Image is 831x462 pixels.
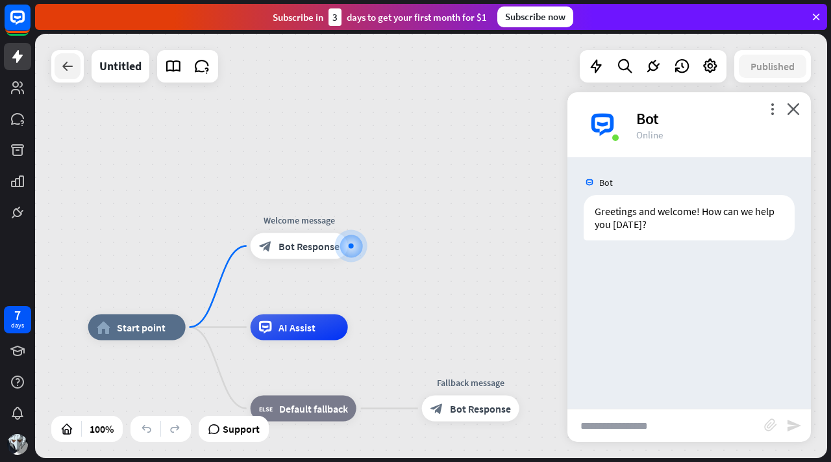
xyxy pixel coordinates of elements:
[4,306,31,333] a: 7 days
[787,103,800,115] i: close
[786,418,802,433] i: send
[739,55,806,78] button: Published
[99,50,142,83] div: Untitled
[279,402,348,415] span: Default fallback
[599,177,613,188] span: Bot
[329,8,341,26] div: 3
[764,418,777,431] i: block_attachment
[279,321,316,334] span: AI Assist
[223,418,260,439] span: Support
[117,321,166,334] span: Start point
[430,402,443,415] i: block_bot_response
[11,321,24,330] div: days
[636,109,795,129] div: Bot
[241,214,358,227] div: Welcome message
[584,195,795,240] div: Greetings and welcome! How can we help you [DATE]?
[10,5,49,44] button: Open LiveChat chat widget
[766,103,778,115] i: more_vert
[86,418,118,439] div: 100%
[636,129,795,141] div: Online
[412,376,529,389] div: Fallback message
[497,6,573,27] div: Subscribe now
[279,240,340,253] span: Bot Response
[14,309,21,321] div: 7
[450,402,511,415] span: Bot Response
[97,321,110,334] i: home_2
[259,402,273,415] i: block_fallback
[273,8,487,26] div: Subscribe in days to get your first month for $1
[259,240,272,253] i: block_bot_response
